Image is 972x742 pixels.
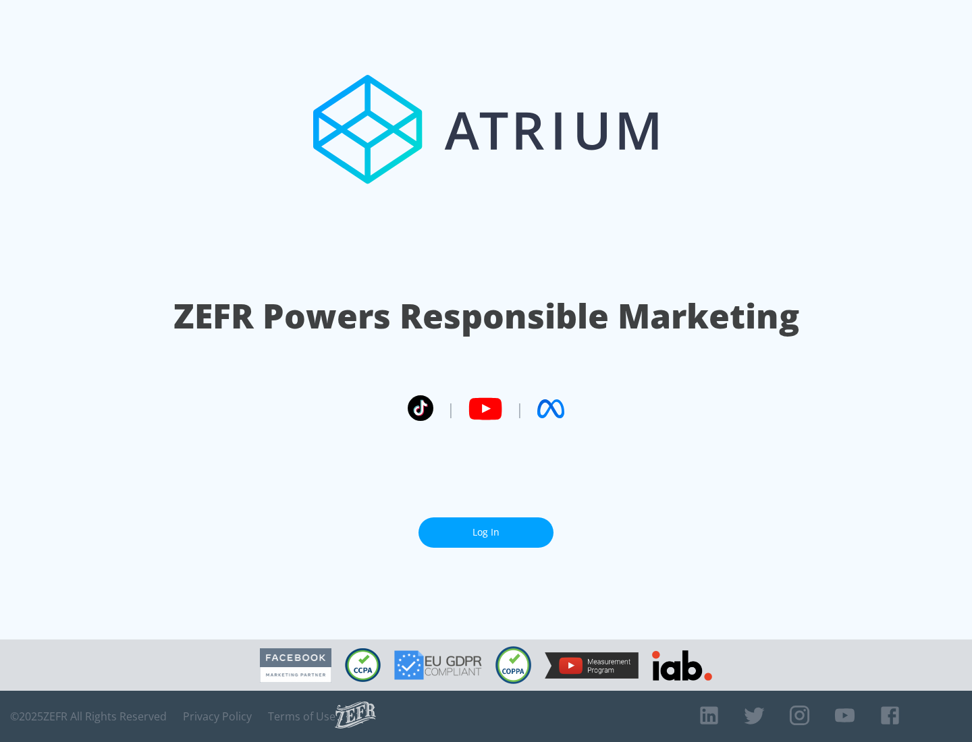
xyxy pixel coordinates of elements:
img: GDPR Compliant [394,650,482,680]
a: Terms of Use [268,710,335,723]
img: Facebook Marketing Partner [260,648,331,683]
a: Privacy Policy [183,710,252,723]
span: | [447,399,455,419]
a: Log In [418,517,553,548]
img: YouTube Measurement Program [545,652,639,679]
img: IAB [652,650,712,681]
img: CCPA Compliant [345,648,381,682]
h1: ZEFR Powers Responsible Marketing [173,293,799,339]
img: COPPA Compliant [495,646,531,684]
span: | [516,399,524,419]
span: © 2025 ZEFR All Rights Reserved [10,710,167,723]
